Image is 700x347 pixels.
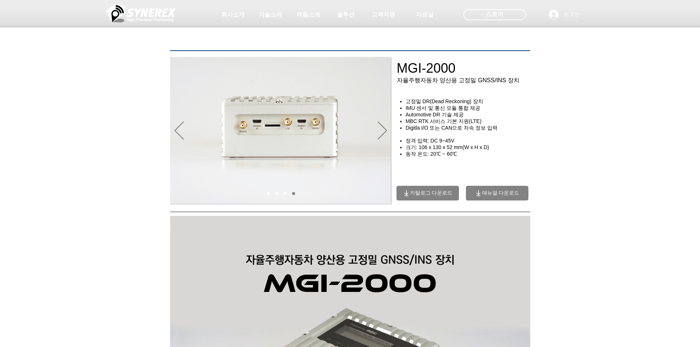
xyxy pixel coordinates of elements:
button: 로그인 [544,8,584,22]
span: 스토어 [486,10,503,18]
span: ​크기: 106 x 130 x 52 mm(W x H x D) [406,144,489,150]
span: 기술소개 [259,11,282,19]
div: 슬라이드쇼 [170,58,392,205]
a: 카탈로그 다운로드 [396,186,459,200]
div: 스토어 [463,9,526,20]
a: 자료실 [406,7,443,22]
span: 정격 입력: DC 9~45V [406,138,455,144]
a: 02 [275,192,278,195]
span: Digitla I/O 또는 CAN으로 차속 정보 입력 [406,125,498,131]
a: 01 [267,192,270,195]
a: 고객지원 [365,7,402,22]
span: 카탈로그 다운로드 [410,190,453,196]
a: 04 [292,192,295,195]
span: Automotive DR 기술 제공 [406,112,464,118]
span: 회사소개 [221,11,245,19]
span: 매뉴얼 다운로드 [482,190,520,196]
a: 회사소개 [215,7,251,22]
span: 동작 온도: 20℃ ~ 60℃ [406,151,457,157]
a: 제품소개 [290,7,327,22]
img: MGI2000_top.jpeg [170,57,391,204]
span: 제품소개 [297,11,320,19]
a: 기술소개 [252,7,289,22]
span: 로그인 [561,11,582,18]
a: 매뉴얼 다운로드 [466,186,528,200]
button: 이전 [175,122,184,141]
a: 솔루션 [327,7,364,22]
iframe: Wix Chat [615,315,700,347]
span: 자료실 [416,11,434,19]
span: MBC RTK 서비스 기본 지원(LTE) [406,118,481,124]
a: 03 [284,192,287,195]
button: 다음 [378,122,387,141]
img: 씨너렉스_White_simbol_대지 1.png [106,2,176,24]
nav: 슬라이드 [264,192,298,195]
span: 고객지원 [371,11,395,19]
span: 솔루션 [337,11,355,19]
